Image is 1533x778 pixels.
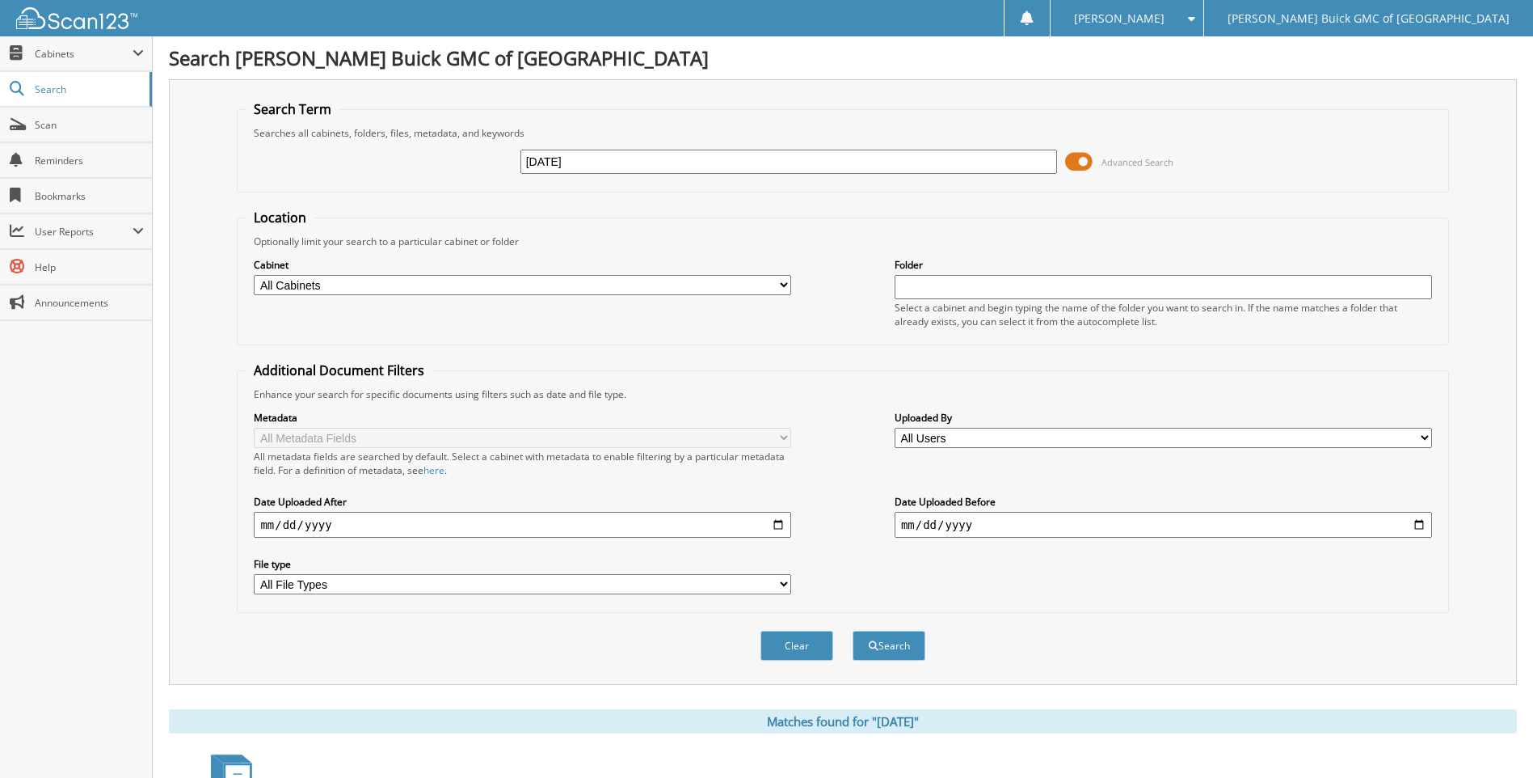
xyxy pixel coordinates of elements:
span: Bookmarks [35,189,144,203]
div: Optionally limit your search to a particular cabinet or folder [246,235,1439,248]
label: Date Uploaded Before [895,495,1432,509]
span: [PERSON_NAME] Buick GMC of [GEOGRAPHIC_DATA] [1228,14,1510,23]
label: Metadata [254,411,791,425]
input: end [895,512,1432,538]
span: User Reports [35,225,133,239]
h1: Search [PERSON_NAME] Buick GMC of [GEOGRAPHIC_DATA] [169,44,1517,71]
img: scan123-logo-white.svg [16,7,137,29]
label: Folder [895,258,1432,272]
div: Searches all cabinets, folders, files, metadata, and keywords [246,126,1439,140]
button: Clear [760,631,833,661]
input: start [254,512,791,538]
legend: Search Term [246,100,339,118]
div: Select a cabinet and begin typing the name of the folder you want to search in. If the name match... [895,301,1432,328]
span: Cabinets [35,47,133,61]
label: Date Uploaded After [254,495,791,509]
span: Announcements [35,296,144,310]
span: Help [35,260,144,274]
div: All metadata fields are searched by default. Select a cabinet with metadata to enable filtering b... [254,450,791,477]
span: Search [35,82,141,96]
legend: Location [246,209,314,226]
a: here [423,463,444,477]
span: [PERSON_NAME] [1074,14,1164,23]
label: File type [254,557,791,571]
div: Matches found for "[DATE]" [169,709,1517,734]
legend: Additional Document Filters [246,362,432,379]
div: Enhance your search for specific documents using filters such as date and file type. [246,387,1439,401]
button: Search [853,631,925,661]
label: Uploaded By [895,411,1432,425]
span: Reminders [35,154,144,167]
span: Advanced Search [1101,156,1173,168]
label: Cabinet [254,258,791,272]
span: Scan [35,118,144,132]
